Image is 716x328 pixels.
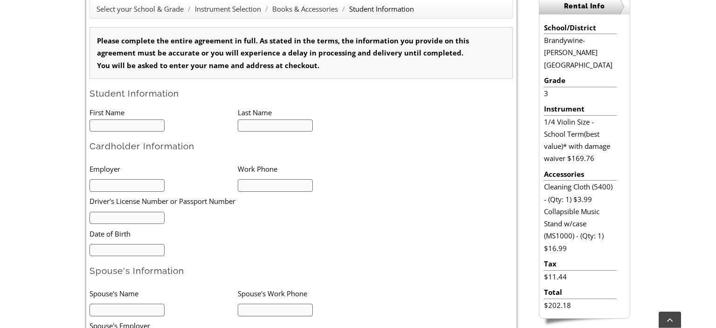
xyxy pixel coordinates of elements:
li: 1/4 Violin Size - School Term(best value)* with damage waiver $169.76 [544,116,616,165]
li: Accessories [544,168,616,181]
li: Grade [544,74,616,87]
a: Select your School & Grade [96,4,184,14]
li: Cleaning Cloth (5400) - (Qty: 1) $3.99 Collapsible Music Stand w/case (MS1000) - (Qty: 1) $16.99 [544,181,616,254]
h2: Student Information [89,88,513,99]
li: Date of Birth [89,224,356,243]
li: 3 [544,87,616,99]
img: sidebar-footer.png [539,319,630,327]
span: of 2 [103,2,117,13]
span: / [263,4,270,14]
span: / [340,4,347,14]
h2: Spouse's Information [89,265,513,277]
li: Tax [544,258,616,270]
li: Driver's License Number or Passport Number [89,192,356,211]
li: Spouse's Work Phone [238,284,386,303]
li: Spouse's Name [89,284,238,303]
li: Work Phone [238,159,386,178]
li: Student Information [349,3,414,15]
input: Page [77,2,103,12]
li: First Name [89,106,238,119]
div: Please complete the entire agreement in full. As stated in the terms, the information you provide... [89,27,513,79]
li: Instrument [544,103,616,115]
a: Instrument Selection [195,4,261,14]
li: Brandywine-[PERSON_NAME][GEOGRAPHIC_DATA] [544,34,616,71]
li: School/District [544,21,616,34]
li: Total [544,286,616,299]
li: $11.44 [544,271,616,283]
h2: Cardholder Information [89,140,513,152]
li: Last Name [238,106,386,119]
span: / [186,4,193,14]
a: Books & Accessories [272,4,338,14]
select: Zoom [199,2,265,12]
li: $202.18 [544,299,616,311]
li: Employer [89,159,238,178]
